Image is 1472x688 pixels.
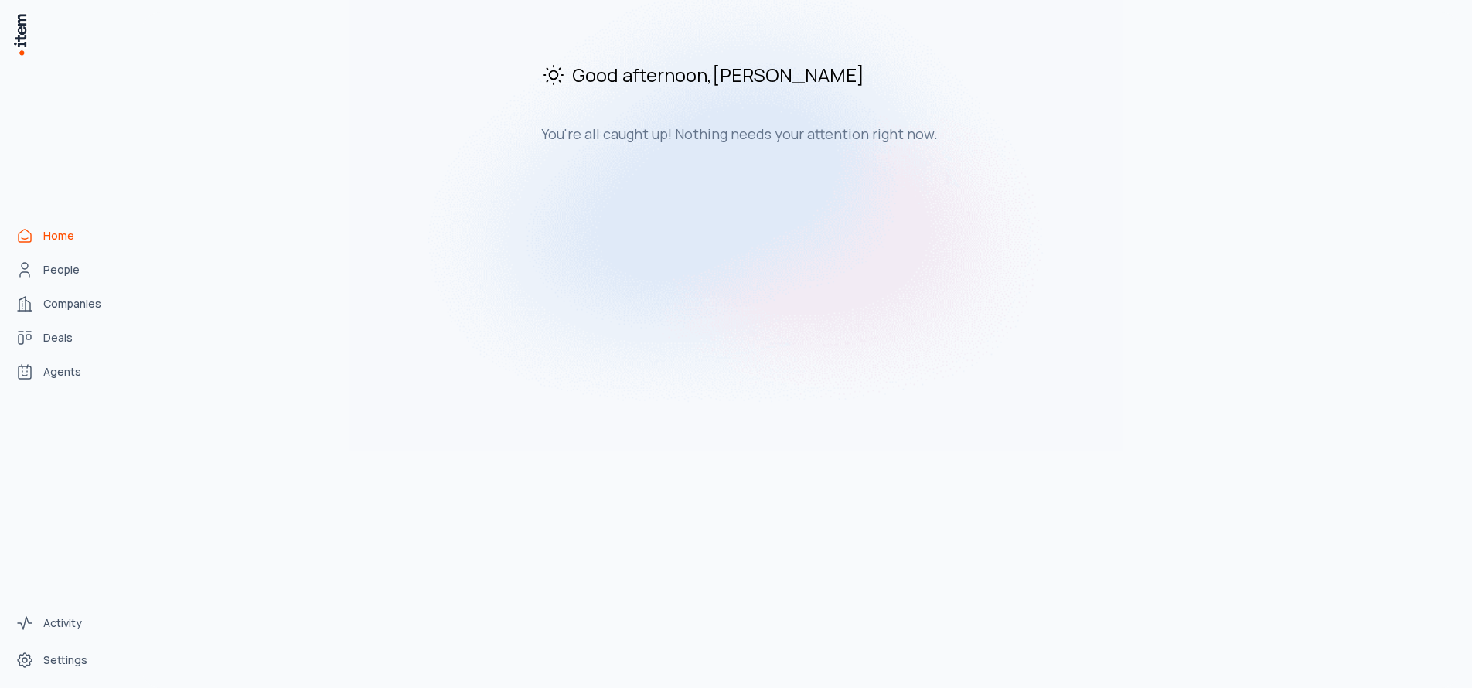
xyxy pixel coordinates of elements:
a: Deals [9,322,127,353]
span: Settings [43,652,87,668]
a: Companies [9,288,127,319]
h2: Good afternoon , [PERSON_NAME] [541,62,1061,87]
span: Companies [43,296,101,312]
h3: You're all caught up! Nothing needs your attention right now. [541,124,1061,143]
a: Home [9,220,127,251]
span: People [43,262,80,278]
img: Item Brain Logo [12,12,28,56]
a: Agents [9,356,127,387]
a: People [9,254,127,285]
a: Settings [9,645,127,676]
span: Home [43,228,74,244]
a: Activity [9,608,127,639]
span: Activity [43,615,82,631]
span: Agents [43,364,81,380]
span: Deals [43,330,73,346]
